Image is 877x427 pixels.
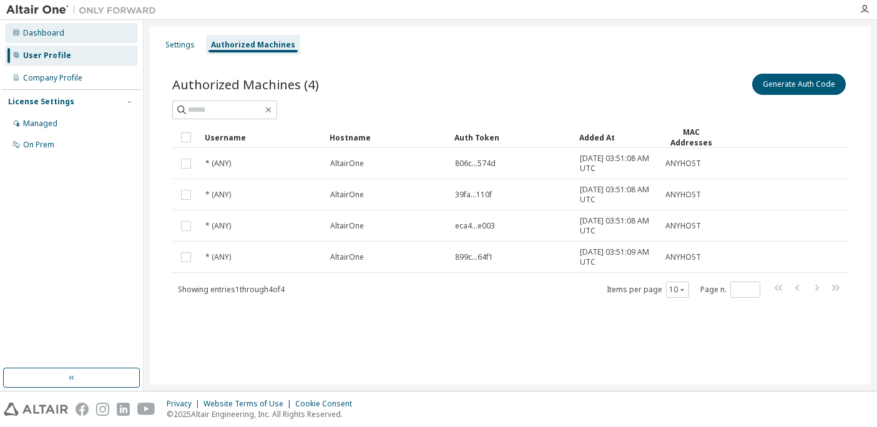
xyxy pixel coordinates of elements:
[211,40,295,50] div: Authorized Machines
[205,190,231,200] span: * (ANY)
[203,399,295,409] div: Website Terms of Use
[165,40,195,50] div: Settings
[23,51,71,61] div: User Profile
[6,4,162,16] img: Altair One
[665,252,701,262] span: ANYHOST
[455,221,495,231] span: eca4...e003
[76,403,89,416] img: facebook.svg
[295,399,360,409] div: Cookie Consent
[579,127,655,147] div: Added At
[665,221,701,231] span: ANYHOST
[23,73,82,83] div: Company Profile
[454,127,569,147] div: Auth Token
[580,185,654,205] span: [DATE] 03:51:08 AM UTC
[580,247,654,267] span: [DATE] 03:51:09 AM UTC
[669,285,686,295] button: 10
[665,159,701,169] span: ANYHOST
[23,28,64,38] div: Dashboard
[205,127,320,147] div: Username
[330,159,364,169] span: AltairOne
[330,221,364,231] span: AltairOne
[205,252,231,262] span: * (ANY)
[752,74,846,95] button: Generate Auth Code
[580,154,654,174] span: [DATE] 03:51:08 AM UTC
[665,127,717,148] div: MAC Addresses
[167,399,203,409] div: Privacy
[700,282,760,298] span: Page n.
[455,190,492,200] span: 39fa...110f
[23,140,54,150] div: On Prem
[330,127,444,147] div: Hostname
[4,403,68,416] img: altair_logo.svg
[117,403,130,416] img: linkedin.svg
[330,252,364,262] span: AltairOne
[172,76,319,93] span: Authorized Machines (4)
[205,159,231,169] span: * (ANY)
[167,409,360,420] p: © 2025 Altair Engineering, Inc. All Rights Reserved.
[178,284,285,295] span: Showing entries 1 through 4 of 4
[607,282,689,298] span: Items per page
[96,403,109,416] img: instagram.svg
[455,159,496,169] span: 806c...574d
[330,190,364,200] span: AltairOne
[455,252,493,262] span: 899c...64f1
[205,221,231,231] span: * (ANY)
[665,190,701,200] span: ANYHOST
[580,216,654,236] span: [DATE] 03:51:08 AM UTC
[23,119,57,129] div: Managed
[8,97,74,107] div: License Settings
[137,403,155,416] img: youtube.svg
